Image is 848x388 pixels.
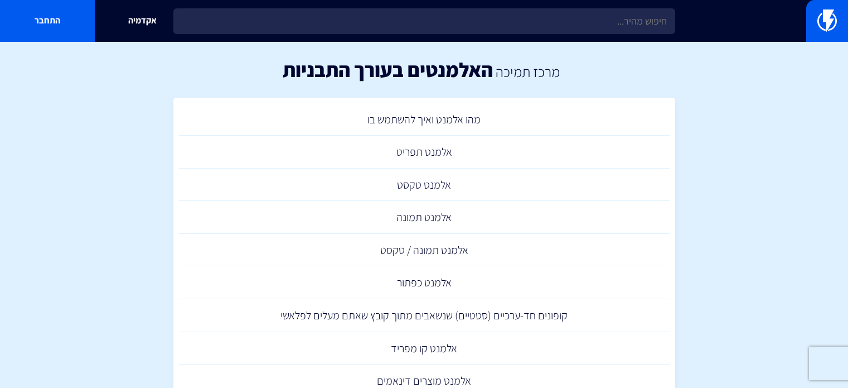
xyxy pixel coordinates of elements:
a: אלמנט תמונה / טקסט [179,234,670,267]
a: אלמנט כפתור [179,266,670,299]
a: מהו אלמנט ואיך להשתמש בו [179,103,670,136]
a: אלמנט טקסט [179,169,670,202]
a: מרכז תמיכה [496,62,560,81]
a: קופונים חד-ערכיים (סטטיים) שנשאבים מתוך קובץ שאתם מעלים לפלאשי [179,299,670,332]
a: אלמנט קו מפריד [179,332,670,365]
h1: האלמנטים בעורך התבניות [283,59,493,81]
a: אלמנט תמונה [179,201,670,234]
a: אלמנט תפריט [179,136,670,169]
input: חיפוש מהיר... [173,8,675,34]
